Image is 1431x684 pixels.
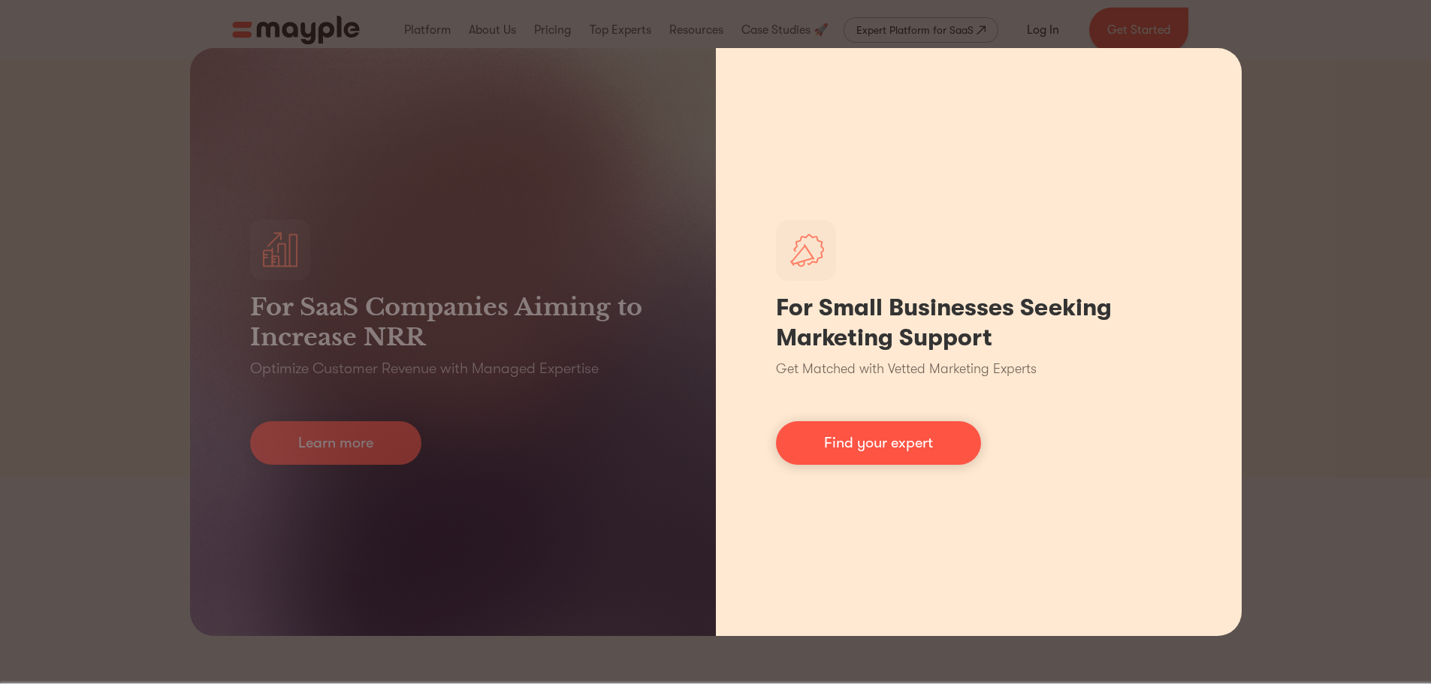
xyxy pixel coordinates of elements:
[776,359,1037,379] p: Get Matched with Vetted Marketing Experts
[250,358,599,379] p: Optimize Customer Revenue with Managed Expertise
[776,421,981,465] a: Find your expert
[776,293,1182,353] h1: For Small Businesses Seeking Marketing Support
[250,292,656,352] h3: For SaaS Companies Aiming to Increase NRR
[250,421,421,465] a: Learn more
